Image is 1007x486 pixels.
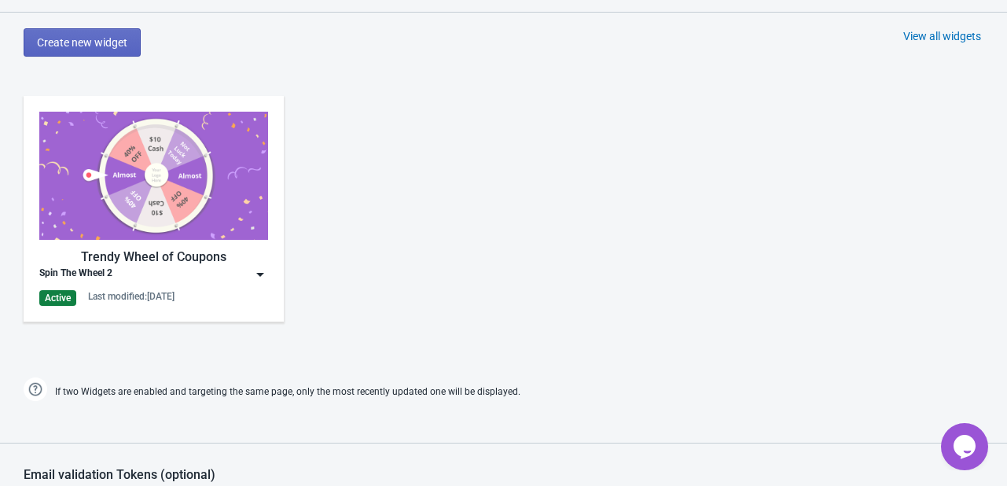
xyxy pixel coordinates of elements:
div: Trendy Wheel of Coupons [39,248,268,267]
iframe: chat widget [941,423,991,470]
img: dropdown.png [252,267,268,282]
span: If two Widgets are enabled and targeting the same page, only the most recently updated one will b... [55,379,520,405]
div: View all widgets [903,28,981,44]
img: help.png [24,377,47,401]
button: Create new widget [24,28,141,57]
div: Spin The Wheel 2 [39,267,112,282]
div: Active [39,290,76,306]
span: Create new widget [37,36,127,49]
div: Last modified: [DATE] [88,290,175,303]
img: trendy_game.png [39,112,268,240]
